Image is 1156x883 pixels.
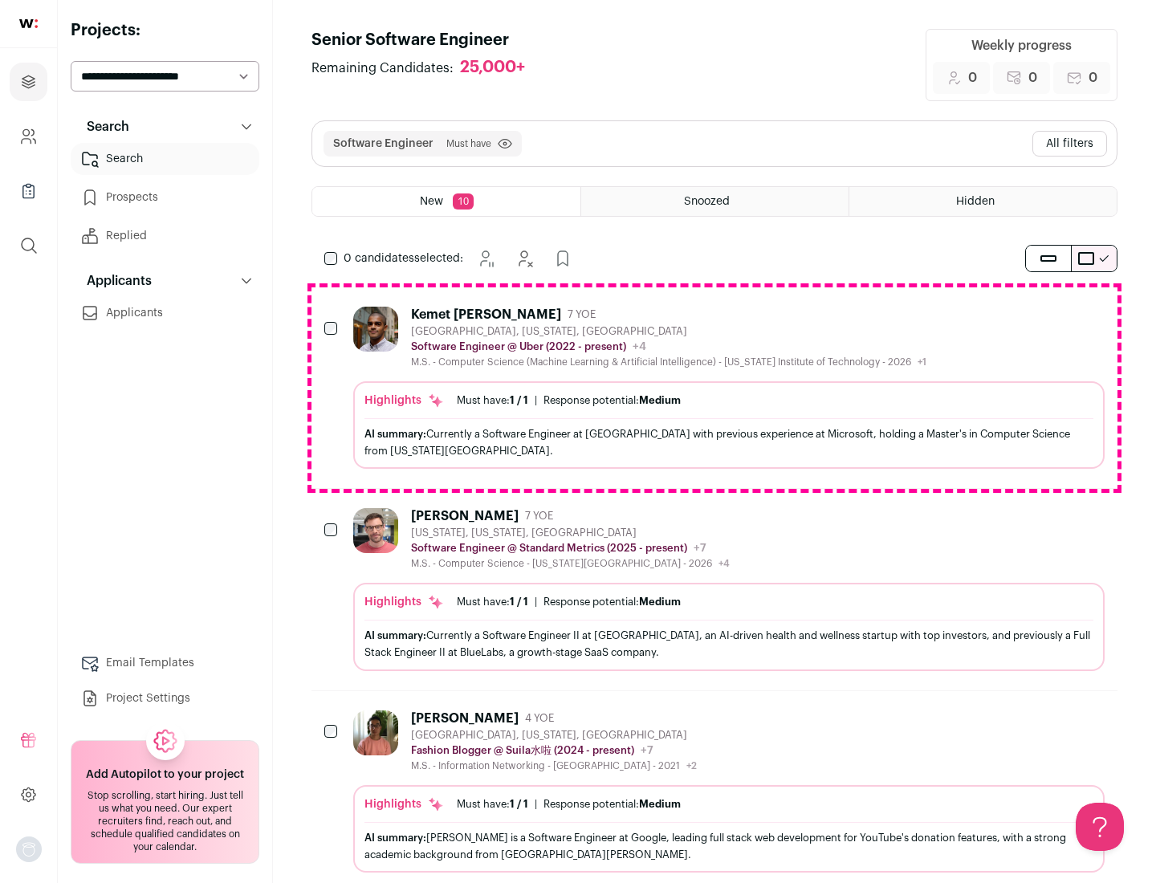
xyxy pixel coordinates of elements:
span: Medium [639,799,681,809]
div: Highlights [364,594,444,610]
p: Fashion Blogger @ Suila水啦 (2024 - present) [411,744,634,757]
div: [US_STATE], [US_STATE], [GEOGRAPHIC_DATA] [411,527,730,539]
div: Currently a Software Engineer II at [GEOGRAPHIC_DATA], an AI-driven health and wellness startup w... [364,627,1093,661]
span: +7 [641,745,653,756]
ul: | [457,596,681,608]
div: Kemet [PERSON_NAME] [411,307,561,323]
a: Add Autopilot to your project Stop scrolling, start hiring. Just tell us what you need. Our exper... [71,740,259,864]
span: Must have [446,137,491,150]
span: +1 [918,357,926,367]
span: 10 [453,193,474,210]
div: Must have: [457,394,528,407]
span: 0 [1089,68,1097,87]
span: Snoozed [684,196,730,207]
img: wellfound-shorthand-0d5821cbd27db2630d0214b213865d53afaa358527fdda9d0ea32b1df1b89c2c.svg [19,19,38,28]
span: AI summary: [364,832,426,843]
p: Software Engineer @ Uber (2022 - present) [411,340,626,353]
span: +4 [718,559,730,568]
div: Currently a Software Engineer at [GEOGRAPHIC_DATA] with previous experience at Microsoft, holding... [364,425,1093,459]
span: New [420,196,443,207]
p: Software Engineer @ Standard Metrics (2025 - present) [411,542,687,555]
span: 4 YOE [525,712,554,725]
span: Medium [639,596,681,607]
iframe: Help Scout Beacon - Open [1076,803,1124,851]
a: Applicants [71,297,259,329]
div: Response potential: [543,798,681,811]
div: Weekly progress [971,36,1072,55]
h1: Senior Software Engineer [311,29,541,51]
div: [PERSON_NAME] is a Software Engineer at Google, leading full stack web development for YouTube's ... [364,829,1093,863]
div: M.S. - Computer Science - [US_STATE][GEOGRAPHIC_DATA] - 2026 [411,557,730,570]
a: Snoozed [581,187,849,216]
span: selected: [344,250,463,267]
img: nopic.png [16,836,42,862]
a: [PERSON_NAME] 4 YOE [GEOGRAPHIC_DATA], [US_STATE], [GEOGRAPHIC_DATA] Fashion Blogger @ Suila水啦 (2... [353,710,1105,873]
h2: Projects: [71,19,259,42]
img: 1d26598260d5d9f7a69202d59cf331847448e6cffe37083edaed4f8fc8795bfe [353,307,398,352]
button: Search [71,111,259,143]
span: 1 / 1 [510,596,528,607]
ul: | [457,394,681,407]
span: 1 / 1 [510,395,528,405]
div: [PERSON_NAME] [411,508,519,524]
a: Project Settings [71,682,259,714]
a: Kemet [PERSON_NAME] 7 YOE [GEOGRAPHIC_DATA], [US_STATE], [GEOGRAPHIC_DATA] Software Engineer @ Ub... [353,307,1105,469]
button: Open dropdown [16,836,42,862]
span: +4 [633,341,646,352]
div: Must have: [457,596,528,608]
a: Projects [10,63,47,101]
span: 7 YOE [568,308,596,321]
div: [GEOGRAPHIC_DATA], [US_STATE], [GEOGRAPHIC_DATA] [411,729,697,742]
span: Medium [639,395,681,405]
span: +7 [694,543,706,554]
div: Response potential: [543,394,681,407]
button: Applicants [71,265,259,297]
span: 0 [1028,68,1037,87]
div: Highlights [364,796,444,812]
span: 7 YOE [525,510,553,523]
ul: | [457,798,681,811]
span: AI summary: [364,630,426,641]
button: Software Engineer [333,136,433,152]
img: ebffc8b94a612106133ad1a79c5dcc917f1f343d62299c503ebb759c428adb03.jpg [353,710,398,755]
span: Remaining Candidates: [311,59,454,78]
h2: Add Autopilot to your project [86,767,244,783]
a: Email Templates [71,647,259,679]
button: Hide [508,242,540,275]
div: [GEOGRAPHIC_DATA], [US_STATE], [GEOGRAPHIC_DATA] [411,325,926,338]
a: [PERSON_NAME] 7 YOE [US_STATE], [US_STATE], [GEOGRAPHIC_DATA] Software Engineer @ Standard Metric... [353,508,1105,670]
span: +2 [686,761,697,771]
span: 0 candidates [344,253,414,264]
img: 92c6d1596c26b24a11d48d3f64f639effaf6bd365bf059bea4cfc008ddd4fb99.jpg [353,508,398,553]
a: Search [71,143,259,175]
div: M.S. - Computer Science (Machine Learning & Artificial Intelligence) - [US_STATE] Institute of Te... [411,356,926,368]
div: Must have: [457,798,528,811]
button: All filters [1032,131,1107,157]
span: 1 / 1 [510,799,528,809]
a: Replied [71,220,259,252]
span: 0 [968,68,977,87]
div: Response potential: [543,596,681,608]
p: Applicants [77,271,152,291]
a: Prospects [71,181,259,214]
div: Stop scrolling, start hiring. Just tell us what you need. Our expert recruiters find, reach out, ... [81,789,249,853]
a: Company Lists [10,172,47,210]
a: Hidden [849,187,1117,216]
div: Highlights [364,393,444,409]
button: Add to Prospects [547,242,579,275]
span: AI summary: [364,429,426,439]
div: [PERSON_NAME] [411,710,519,726]
div: 25,000+ [460,58,525,78]
a: Company and ATS Settings [10,117,47,156]
p: Search [77,117,129,136]
span: Hidden [956,196,995,207]
button: Snooze [470,242,502,275]
div: M.S. - Information Networking - [GEOGRAPHIC_DATA] - 2021 [411,759,697,772]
